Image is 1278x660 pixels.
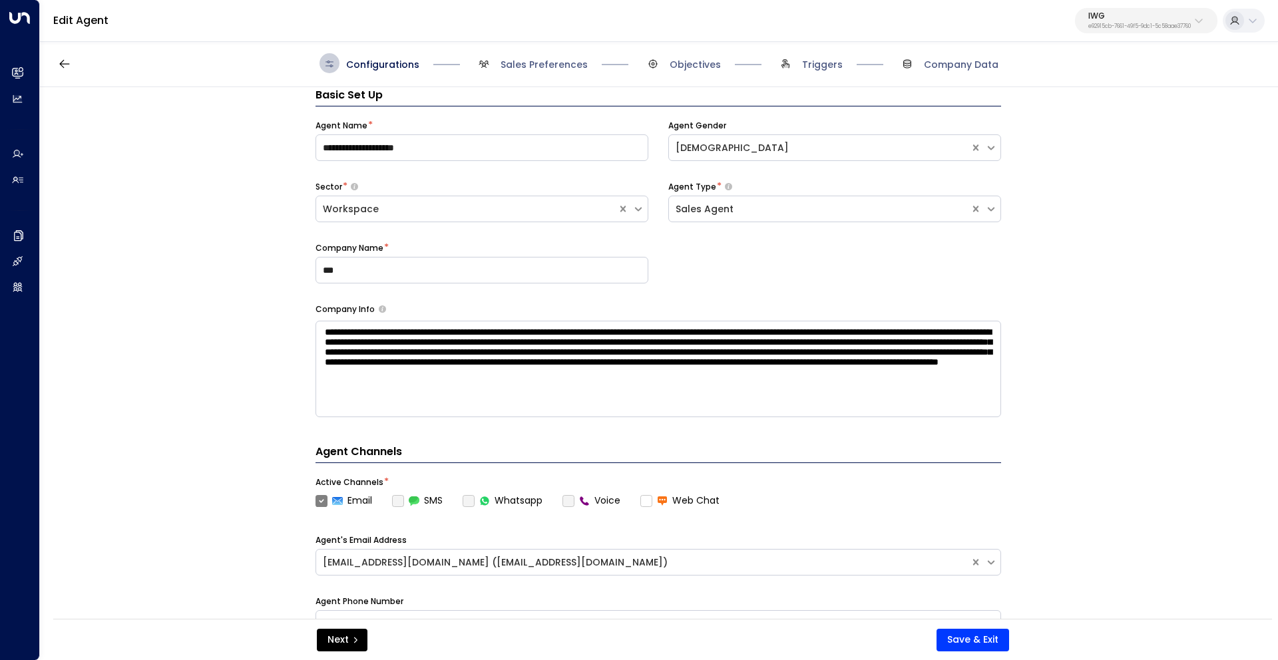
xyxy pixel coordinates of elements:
[323,202,610,216] div: Workspace
[640,494,720,508] label: Web Chat
[316,181,342,193] label: Sector
[316,476,383,488] label: Active Channels
[937,629,1009,651] button: Save & Exit
[317,629,367,651] button: Next
[924,58,998,71] span: Company Data
[379,305,386,313] button: Provide a brief overview of your company, including your industry, products or services, and any ...
[316,242,383,254] label: Company Name
[668,120,726,132] label: Agent Gender
[316,534,407,546] label: Agent's Email Address
[316,120,367,132] label: Agent Name
[501,58,588,71] span: Sales Preferences
[346,58,419,71] span: Configurations
[323,556,963,570] div: [EMAIL_ADDRESS][DOMAIN_NAME] ([EMAIL_ADDRESS][DOMAIN_NAME])
[323,617,978,631] div: Select Phone Number
[316,87,1001,106] h3: Basic Set Up
[316,444,1001,463] h4: Agent Channels
[1088,12,1191,20] p: IWG
[1075,8,1217,33] button: IWGe92915cb-7661-49f5-9dc1-5c58aae37760
[316,595,403,607] label: Agent Phone Number
[676,141,963,155] div: [DEMOGRAPHIC_DATA]
[316,303,375,315] label: Company Info
[351,182,358,191] button: Select whether your copilot will handle inquiries directly from leads or from brokers representin...
[392,494,443,508] label: SMS
[562,494,620,508] div: To activate this channel, please go to the Integrations page
[802,58,843,71] span: Triggers
[1088,24,1191,29] p: e92915cb-7661-49f5-9dc1-5c58aae37760
[725,182,732,191] button: Select whether your copilot will handle inquiries directly from leads or from brokers representin...
[53,13,108,28] a: Edit Agent
[463,494,542,508] div: To activate this channel, please go to the Integrations page
[670,58,721,71] span: Objectives
[316,494,372,508] label: Email
[668,181,716,193] label: Agent Type
[463,494,542,508] label: Whatsapp
[676,202,963,216] div: Sales Agent
[392,494,443,508] div: To activate this channel, please go to the Integrations page
[562,494,620,508] label: Voice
